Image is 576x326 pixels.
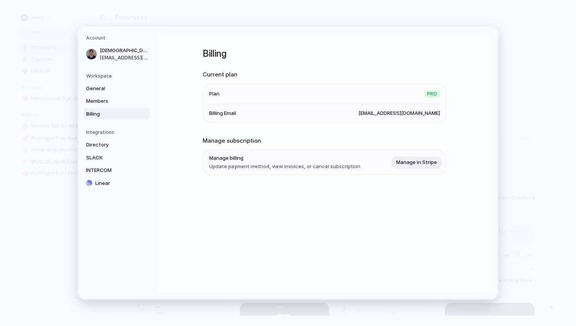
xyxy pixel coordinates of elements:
[86,97,135,105] span: Members
[86,73,150,80] h5: Workspace
[392,156,442,169] button: Manage in Stripe
[84,139,150,151] a: Directory
[100,54,149,61] span: [EMAIL_ADDRESS][DOMAIN_NAME]
[86,167,135,174] span: INTERCOM
[84,164,150,177] a: INTERCOM
[84,95,150,107] a: Members
[209,163,360,170] span: Update payment method, view invoices, or cancel subscription
[209,90,219,98] span: Plan
[84,177,150,189] a: Linear
[86,154,135,162] span: SLACK
[209,110,236,117] span: Billing Email
[86,141,135,149] span: Directory
[86,129,150,136] h5: Integrations
[209,154,360,162] span: Manage billing
[203,137,446,145] h2: Manage subscription
[84,45,150,64] a: [DEMOGRAPHIC_DATA][PERSON_NAME][EMAIL_ADDRESS][DOMAIN_NAME]
[86,85,135,92] span: General
[84,152,150,164] a: SLACK
[203,70,446,79] h2: Current plan
[84,108,150,120] a: Billing
[95,180,144,187] span: Linear
[86,110,135,118] span: Billing
[84,83,150,95] a: General
[396,159,437,166] span: Manage in Stripe
[86,35,150,41] h5: Account
[203,47,446,60] h1: Billing
[424,90,440,98] span: Pro
[100,47,149,54] span: [DEMOGRAPHIC_DATA][PERSON_NAME]
[358,110,440,117] span: [EMAIL_ADDRESS][DOMAIN_NAME]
